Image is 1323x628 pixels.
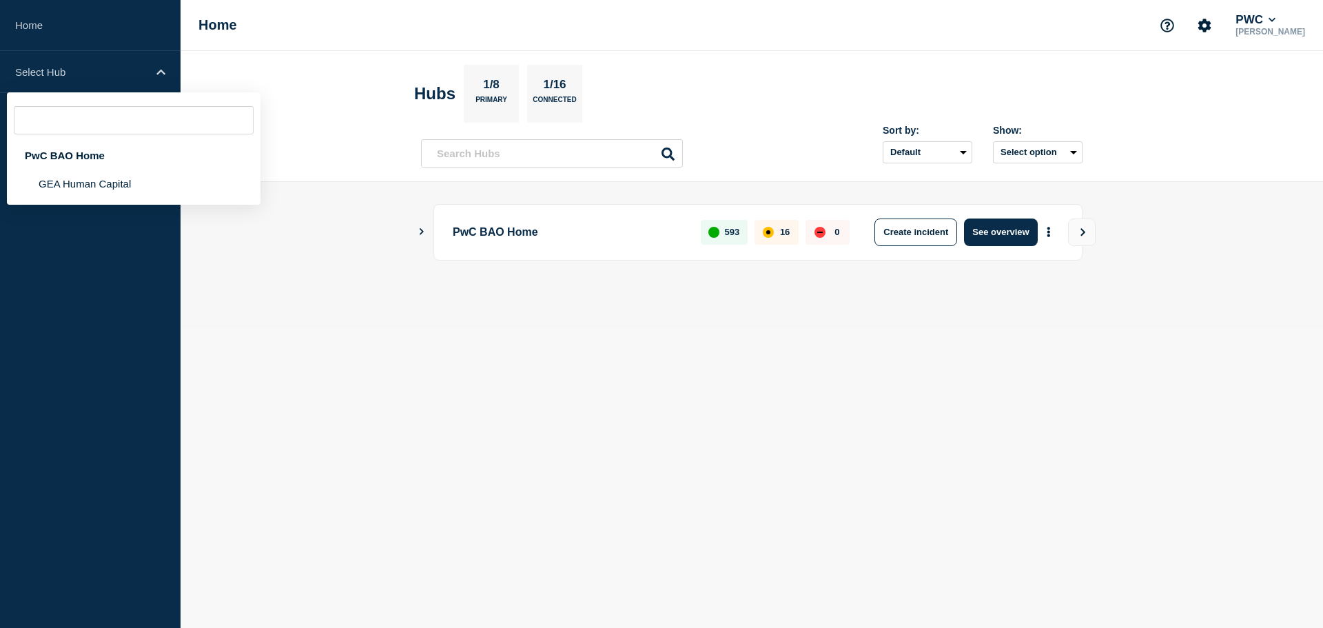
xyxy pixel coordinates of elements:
p: [PERSON_NAME] [1233,27,1308,37]
div: Show: [993,125,1083,136]
button: Account settings [1190,11,1219,40]
div: down [814,227,825,238]
p: 1/16 [538,78,571,96]
p: PwC BAO Home [453,219,685,246]
h2: Hubs [414,84,455,103]
li: GEA Human Capital [7,170,260,198]
h1: Home [198,17,237,33]
button: View [1068,219,1096,246]
button: More actions [1040,219,1058,245]
select: Sort by [883,141,972,163]
p: Select Hub [15,66,147,78]
button: PWC [1233,13,1278,27]
p: 1/8 [478,78,505,96]
button: See overview [964,219,1037,246]
p: 0 [834,227,839,237]
button: Create incident [874,219,957,246]
p: Connected [533,96,576,110]
div: PwC BAO Home [7,141,260,170]
button: Support [1153,11,1182,40]
div: affected [763,227,774,238]
p: 16 [780,227,790,237]
div: Sort by: [883,125,972,136]
button: Select option [993,141,1083,163]
p: 593 [725,227,740,237]
input: Search Hubs [421,139,683,168]
div: up [708,227,719,238]
button: Show Connected Hubs [418,227,425,237]
p: Primary [475,96,507,110]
